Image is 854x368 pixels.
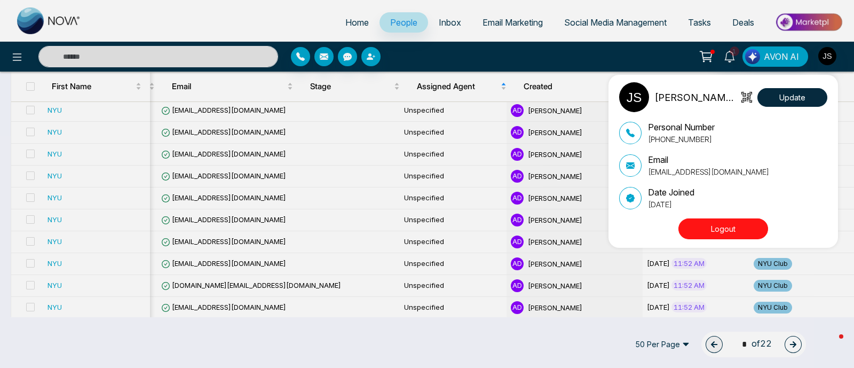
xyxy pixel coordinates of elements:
p: [EMAIL_ADDRESS][DOMAIN_NAME] [648,166,769,177]
iframe: Intercom live chat [818,332,843,357]
p: [DATE] [648,199,694,210]
p: Personal Number [648,121,715,134]
p: [PHONE_NUMBER] [648,134,715,145]
p: Date Joined [648,186,694,199]
button: Logout [678,218,768,239]
p: Email [648,153,769,166]
button: Update [757,88,827,107]
p: [PERSON_NAME] [PERSON_NAME] [654,90,738,105]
